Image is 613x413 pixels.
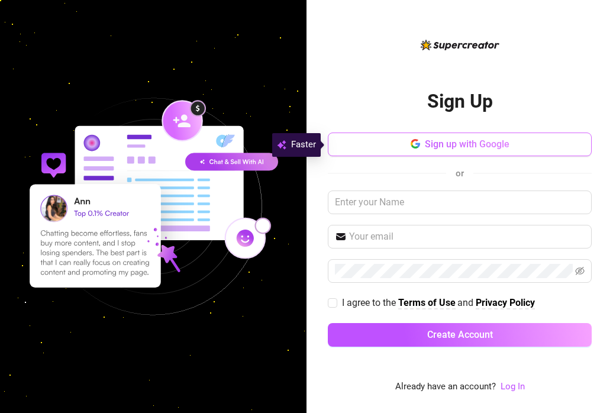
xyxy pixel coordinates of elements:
a: Log In [501,380,525,394]
span: Sign up with Google [425,138,509,150]
span: I agree to the [342,297,398,308]
span: Already have an account? [395,380,496,394]
input: Your email [349,230,585,244]
span: Create Account [427,329,493,340]
span: and [457,297,476,308]
img: logo-BBDzfeDw.svg [421,40,499,50]
a: Log In [501,381,525,392]
a: Privacy Policy [476,297,535,309]
span: eye-invisible [575,266,585,276]
h2: Sign Up [427,89,493,114]
img: svg%3e [277,138,286,152]
span: Faster [291,138,316,152]
button: Create Account [328,323,592,347]
strong: Privacy Policy [476,297,535,308]
input: Enter your Name [328,191,592,214]
button: Sign up with Google [328,133,592,156]
a: Terms of Use [398,297,456,309]
strong: Terms of Use [398,297,456,308]
span: or [456,168,464,179]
